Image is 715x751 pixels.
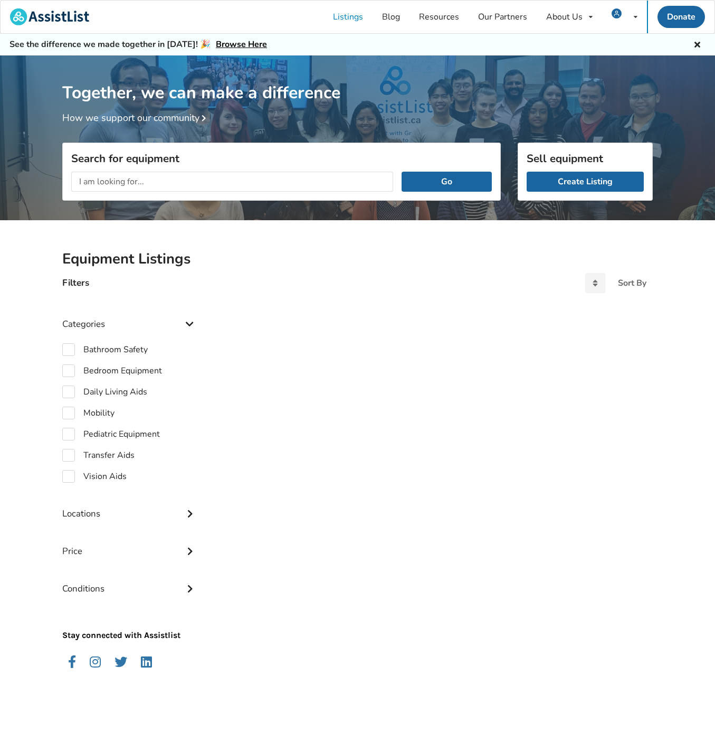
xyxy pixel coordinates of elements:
a: Listings [323,1,373,33]
h2: Equipment Listings [62,250,653,268]
label: Pediatric Equipment [62,428,160,440]
a: Blog [373,1,409,33]
label: Vision Aids [62,470,127,483]
h4: Filters [62,277,89,289]
img: assistlist-logo [10,8,89,25]
label: Bedroom Equipment [62,364,162,377]
div: Locations [62,487,197,524]
button: Go [402,172,492,192]
a: Donate [657,6,705,28]
div: Conditions [62,562,197,599]
div: Price [62,524,197,562]
h3: Sell equipment [527,152,644,165]
div: Sort By [618,279,646,287]
label: Mobility [62,407,115,419]
label: Transfer Aids [62,449,135,462]
label: Bathroom Safety [62,343,148,356]
div: About Us [546,13,583,21]
h1: Together, we can make a difference [62,55,653,104]
div: Categories [62,297,197,335]
h3: Search for equipment [71,152,492,165]
img: user icon [612,8,622,18]
h5: See the difference we made together in [DATE]! 🎉 [9,39,267,50]
a: Resources [409,1,469,33]
a: How we support our community [62,111,210,124]
a: Create Listing [527,172,644,192]
a: Browse Here [216,39,267,50]
input: I am looking for... [71,172,393,192]
label: Daily Living Aids [62,386,147,398]
p: Stay connected with Assistlist [62,600,197,642]
a: Our Partners [469,1,537,33]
